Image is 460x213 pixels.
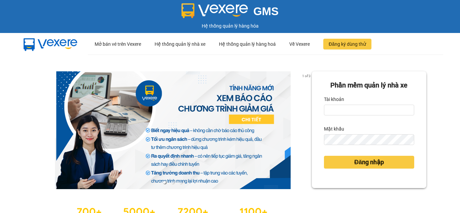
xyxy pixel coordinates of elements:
[324,134,414,145] input: Mật khẩu
[182,10,279,15] a: GMS
[34,71,43,189] button: previous slide / item
[324,123,344,134] label: Mật khẩu
[182,3,248,18] img: logo 2
[324,80,414,91] div: Phần mềm quản lý nhà xe
[329,40,366,48] span: Đăng ký dùng thử
[324,94,344,105] label: Tài khoản
[354,157,384,167] span: Đăng nhập
[324,156,414,169] button: Đăng nhập
[323,39,371,49] button: Đăng ký dùng thử
[300,71,312,80] p: 1 of 3
[302,71,312,189] button: next slide / item
[179,181,182,184] li: slide item 3
[324,105,414,115] input: Tài khoản
[171,181,174,184] li: slide item 2
[95,33,141,55] div: Mở bán vé trên Vexere
[163,181,166,184] li: slide item 1
[17,33,84,55] img: mbUUG5Q.png
[219,33,276,55] div: Hệ thống quản lý hàng hoá
[253,5,278,17] span: GMS
[289,33,310,55] div: Về Vexere
[155,33,205,55] div: Hệ thống quản lý nhà xe
[2,22,458,30] div: Hệ thống quản lý hàng hóa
